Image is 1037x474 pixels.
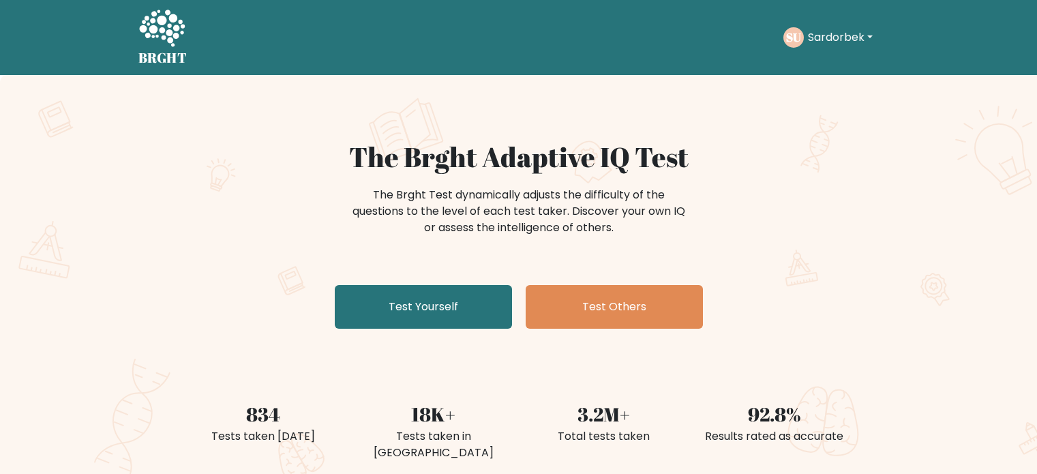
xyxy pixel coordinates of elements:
div: 834 [186,400,340,428]
div: Tests taken in [GEOGRAPHIC_DATA] [357,428,511,461]
h5: BRGHT [138,50,187,66]
h1: The Brght Adaptive IQ Test [186,140,852,173]
div: Tests taken [DATE] [186,428,340,445]
div: 92.8% [697,400,852,428]
text: SU [786,29,801,45]
a: Test Others [526,285,703,329]
a: BRGHT [138,5,187,70]
div: 3.2M+ [527,400,681,428]
a: Test Yourself [335,285,512,329]
button: Sardorbek [804,29,877,46]
div: Results rated as accurate [697,428,852,445]
div: The Brght Test dynamically adjusts the difficulty of the questions to the level of each test take... [348,187,689,236]
div: Total tests taken [527,428,681,445]
div: 18K+ [357,400,511,428]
